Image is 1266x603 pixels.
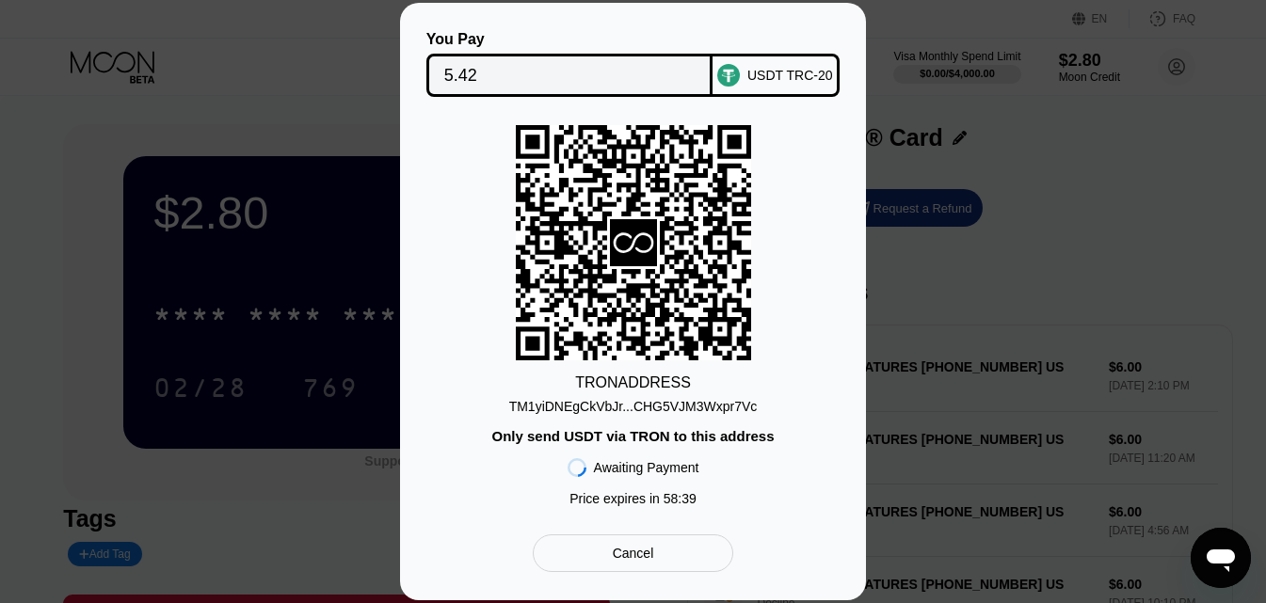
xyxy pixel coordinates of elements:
span: 58 : 39 [664,491,697,506]
div: Awaiting Payment [594,460,699,475]
div: You Pay [426,31,713,48]
div: TRON ADDRESS [575,374,691,391]
div: Cancel [613,545,654,562]
div: Price expires in [569,491,697,506]
div: TM1yiDNEgCkVbJr...CHG5VJM3Wxpr7Vc [509,399,758,414]
div: Only send USDT via TRON to this address [491,428,774,444]
div: TM1yiDNEgCkVbJr...CHG5VJM3Wxpr7Vc [509,391,758,414]
div: USDT TRC-20 [747,68,833,83]
div: You PayUSDT TRC-20 [428,31,838,97]
iframe: Button to launch messaging window [1191,528,1251,588]
div: Cancel [533,534,733,572]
